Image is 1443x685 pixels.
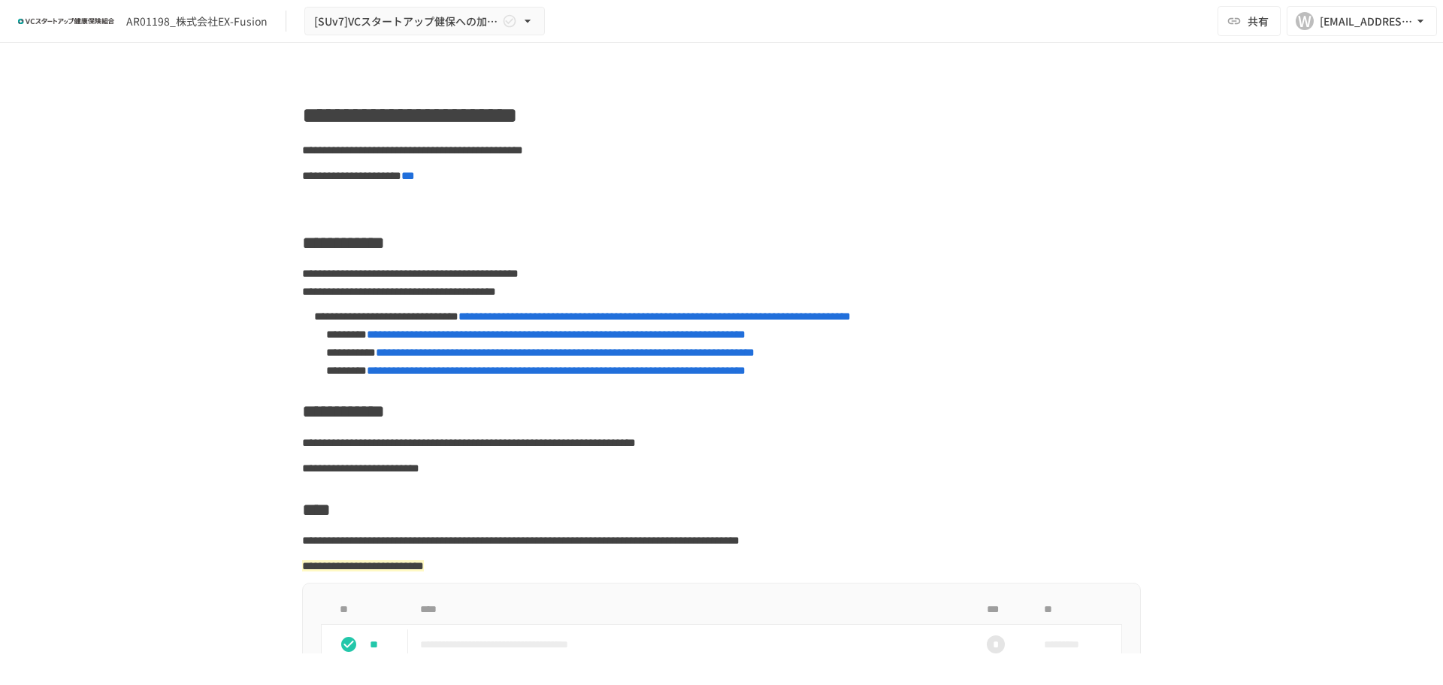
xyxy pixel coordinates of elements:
button: W[EMAIL_ADDRESS][DOMAIN_NAME] [1287,6,1437,36]
button: [SUv7]VCスタートアップ健保への加入申請手続き [304,7,545,36]
img: ZDfHsVrhrXUoWEWGWYf8C4Fv4dEjYTEDCNvmL73B7ox [18,9,114,33]
div: W [1296,12,1314,30]
div: [EMAIL_ADDRESS][DOMAIN_NAME] [1320,12,1413,31]
span: [SUv7]VCスタートアップ健保への加入申請手続き [314,12,499,31]
button: status [334,629,364,659]
div: AR01198_株式会社EX-Fusion [126,14,268,29]
button: 共有 [1218,6,1281,36]
span: 共有 [1248,13,1269,29]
